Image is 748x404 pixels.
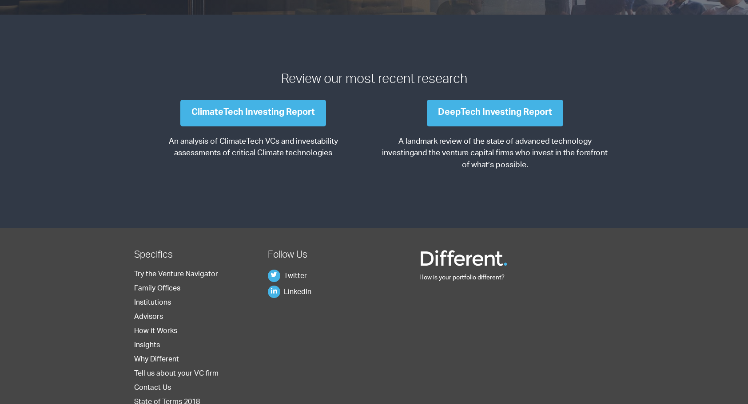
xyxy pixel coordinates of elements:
[268,289,311,296] a: LinkedIn
[419,249,508,267] img: Different Funds
[427,100,563,126] a: DeepTech Investing Report
[180,100,326,126] a: ClimateTech Investing Report
[134,328,177,335] a: How it Works
[268,273,307,280] a: Twitter
[382,138,592,157] span: A landmark review of the state of advanced technology investing
[134,249,259,262] h2: Specifics
[134,271,218,278] a: Try the Venture Navigator
[134,286,180,293] a: Family Offices
[134,342,160,349] a: Insights
[134,371,219,378] a: Tell us about your VC firm
[134,300,171,307] a: Institutions
[132,71,616,89] h3: Review our most recent research
[268,249,393,262] h2: Follow Us
[134,314,163,321] a: Advisors
[419,273,614,283] p: How is your portfolio different?
[414,149,608,169] span: and the venture capital firms who invest in the forefront of what’s possible.
[169,138,338,157] span: An analysis of ClimateTech VCs and investability assessments of critical Climate technologies
[134,357,179,364] a: Why Different
[134,385,171,392] a: Contact Us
